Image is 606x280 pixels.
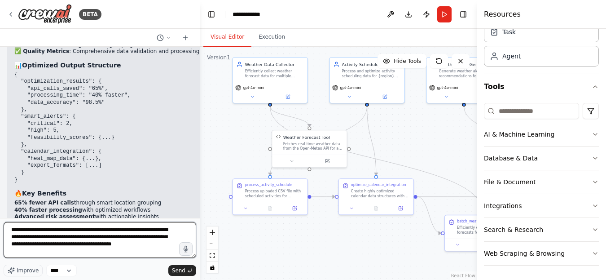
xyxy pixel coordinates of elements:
span: Improve [17,267,39,274]
button: Open in side panel [465,93,499,100]
span: gpt-4o-mini [243,85,264,90]
div: Weather Forecast ToolWeather Forecast ToolFetches real-time weather data from the Open-Meteo API ... [272,130,347,168]
strong: ✅ Location Clustering [14,41,82,48]
button: Hide right sidebar [457,8,470,21]
strong: ✅ Quality Metrics [14,48,69,54]
button: Integrations [484,194,599,218]
g: Edge from 2c4f98c6-693f-4893-8fb5-7bd13b7fd120 to 7a7c4fb1-6b97-4bdb-a0ae-8ca1a5135966 [267,107,312,127]
div: Fetches real-time weather data from the Open-Meteo API for a given location, providing hourly for... [283,142,343,151]
button: Open in side panel [310,157,344,164]
img: Weather Forecast Tool [276,134,281,139]
button: Send [168,265,196,276]
button: zoom in [206,227,218,238]
li: through smart location grouping [14,200,345,207]
div: Weather Alert GeneratorGenerate weather alerts and recommendations for project teams based on wea... [426,57,502,103]
button: Hide Tools [378,54,426,68]
img: Logo [18,4,72,24]
button: File & Document [484,170,599,194]
strong: Key Benefits [22,190,66,197]
div: process_activity_scheduleProcess uploaded CSV file with scheduled activities for {region} locatio... [232,178,308,215]
div: Version 1 [207,54,230,61]
button: Execution [251,28,292,47]
div: Efficiently collect weather forecasts for all activity locations using optimized batch processing... [457,225,516,235]
div: optimize_calendar_integration [351,182,406,187]
div: Process and optimize activity scheduling data for {region} locations, ensuring data quality and p... [342,69,401,79]
div: Efficiently collect weather forecast data for multiple activity locations using batch processing ... [245,69,304,79]
g: Edge from 5009653a-2793-4893-8053-b102222e939d to 3ac284c0-615b-4aa1-8cc5-8c8e12f2c29d [364,107,379,175]
a: React Flow attribution [451,273,475,278]
strong: Advanced risk assessment [14,213,95,220]
button: Open in side panel [390,205,411,212]
button: Visual Editor [203,28,251,47]
h3: 🔥 [14,189,345,198]
div: Activity Schedule Processor [342,61,401,67]
strong: 40% faster processing [14,207,82,213]
code: { "optimization_results": { "api_calls_saved": "65%", "processing_time": "40% faster", "data_accu... [14,71,131,183]
button: Start a new chat [178,32,193,43]
button: No output available [469,241,495,249]
g: Edge from 3ac284c0-615b-4aa1-8cc5-8c8e12f2c29d to 6e933642-30bc-414e-a2f0-461e05187b20 [417,194,441,236]
strong: Optimized Output Structure [22,62,121,69]
span: Hide Tools [394,58,421,65]
button: Web Scraping & Browsing [484,242,599,265]
strong: 65% fewer API calls [14,200,74,206]
button: AI & Machine Learning [484,123,599,146]
div: batch_weather_collectionEfficiently collect weather forecasts for all activity locations using op... [444,215,520,252]
div: Weather Data Collector [245,61,304,67]
div: Create highly optimized calendar data structures with advanced features including conflict resolu... [351,189,410,199]
div: Task [502,27,516,36]
div: Weather Data CollectorEfficiently collect weather forecast data for multiple activity locations u... [232,57,308,103]
span: Send [172,267,185,274]
h3: 📊 [14,61,345,70]
button: Tools [484,74,599,99]
button: Improve [4,265,43,276]
button: Open in side panel [368,93,402,100]
div: React Flow controls [206,227,218,273]
button: fit view [206,250,218,262]
li: with actionable insights [14,213,345,221]
button: toggle interactivity [206,262,218,273]
button: Switch to previous chat [153,32,175,43]
div: optimize_calendar_integrationCreate highly optimized calendar data structures with advanced featu... [338,178,414,215]
button: No output available [363,205,389,212]
button: zoom out [206,238,218,250]
button: No output available [257,205,283,212]
h4: Resources [484,9,521,20]
div: Generate weather alerts and recommendations for project teams based on weather forecasts and sche... [439,69,498,79]
div: Crew [484,18,599,74]
li: with optimized workflows [14,207,345,214]
div: batch_weather_collection [457,219,503,224]
span: gpt-4o-mini [340,85,361,90]
g: Edge from 9f496025-0ffb-41a1-a167-66490e7849b9 to 3ac284c0-615b-4aa1-8cc5-8c8e12f2c29d [311,194,335,200]
nav: breadcrumb [233,10,272,19]
div: Agent [502,52,521,61]
div: Process uploaded CSV file with scheduled activities for {region} locations. Validate data entries... [245,189,304,199]
button: Click to speak your automation idea [179,242,193,256]
button: Hide left sidebar [205,8,218,21]
div: Tools [484,99,599,273]
div: Weather Forecast Tool [283,134,330,140]
button: Open in side panel [271,93,305,100]
div: BETA [79,9,101,20]
span: gpt-4o-mini [437,85,458,90]
div: process_activity_schedule [245,182,292,187]
button: Search & Research [484,218,599,241]
div: Activity Schedule ProcessorProcess and optimize activity scheduling data for {region} locations, ... [329,57,405,103]
button: Open in side panel [284,205,305,212]
button: Database & Data [484,147,599,170]
g: Edge from 5009653a-2793-4893-8053-b102222e939d to 9f496025-0ffb-41a1-a167-66490e7849b9 [267,107,370,175]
